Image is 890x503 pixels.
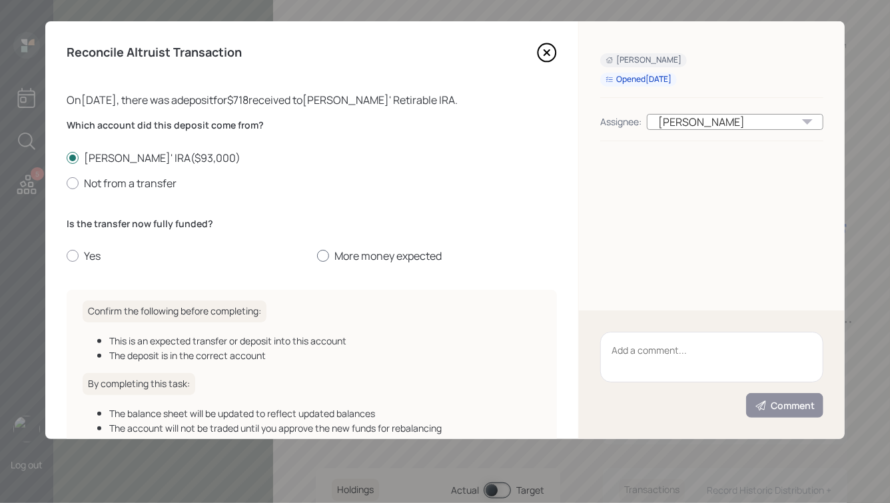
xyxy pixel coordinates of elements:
div: On [DATE] , there was a deposit for $718 received to [PERSON_NAME]' Retirable IRA . [67,92,557,108]
h4: Reconcile Altruist Transaction [67,45,242,60]
label: Yes [67,249,306,263]
div: The balance sheet will be updated to reflect updated balances [109,406,541,420]
div: [PERSON_NAME] [647,114,823,130]
label: Which account did this deposit come from? [67,119,557,132]
div: The deposit is in the correct account [109,348,541,362]
div: Assignee: [600,115,642,129]
label: [PERSON_NAME]' IRA ( $93,000 ) [67,151,557,165]
button: Comment [746,393,823,418]
div: This is an expected transfer or deposit into this account [109,334,541,348]
div: Comment [755,399,815,412]
label: Not from a transfer [67,176,557,191]
label: Is the transfer now fully funded? [67,217,557,231]
div: Opened [DATE] [606,74,671,85]
label: More money expected [317,249,557,263]
div: The account will not be traded until you approve the new funds for rebalancing [109,421,541,435]
h6: Confirm the following before completing: [83,300,266,322]
div: [PERSON_NAME] [606,55,681,66]
h6: By completing this task: [83,373,195,395]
